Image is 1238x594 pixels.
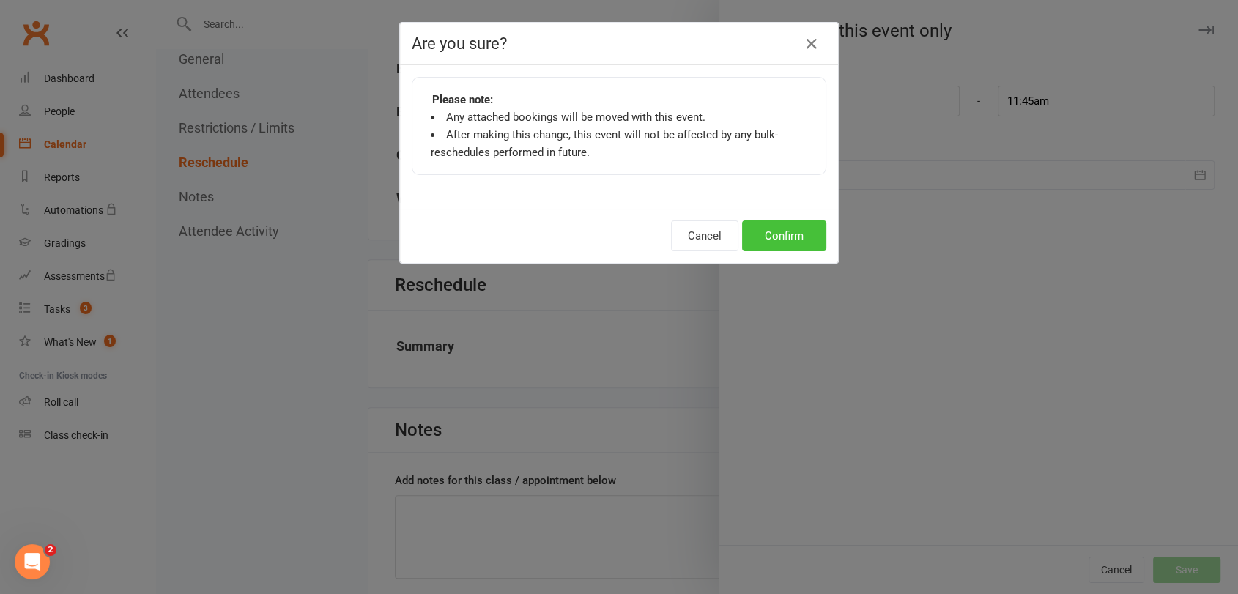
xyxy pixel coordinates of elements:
[671,220,738,251] button: Cancel
[431,108,807,126] li: Any attached bookings will be moved with this event.
[432,91,493,108] strong: Please note:
[800,32,823,56] button: Close
[742,220,826,251] button: Confirm
[45,544,56,556] span: 2
[412,34,826,53] h4: Are you sure?
[431,126,807,161] li: After making this change, this event will not be affected by any bulk-reschedules performed in fu...
[15,544,50,579] iframe: Intercom live chat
